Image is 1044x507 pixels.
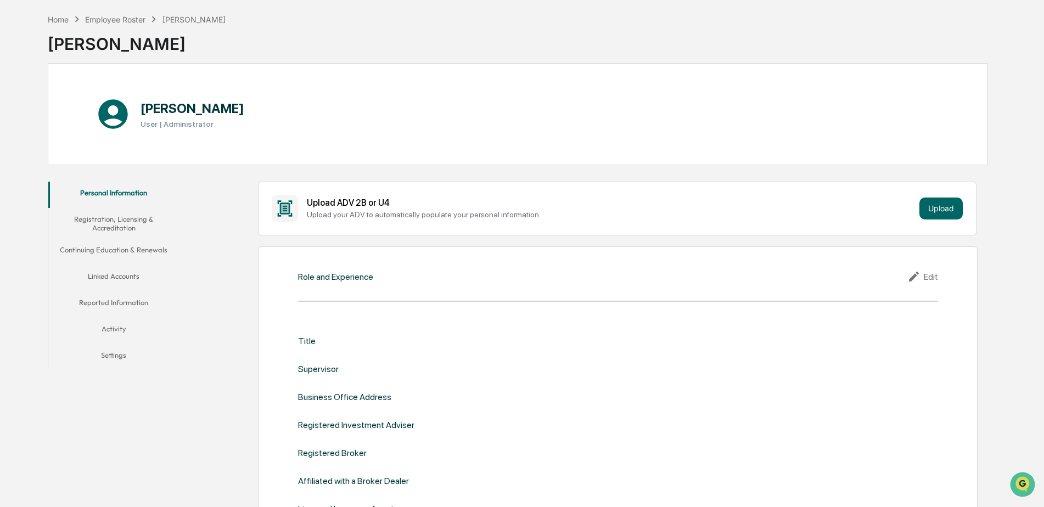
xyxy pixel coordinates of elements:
h3: User | Administrator [141,120,244,128]
button: Start new chat [187,87,200,100]
span: Pylon [109,186,133,194]
div: Affiliated with a Broker Dealer [298,476,409,486]
span: Attestations [91,138,136,149]
div: Supervisor [298,364,339,374]
div: Start new chat [37,84,180,95]
div: 🖐️ [11,139,20,148]
div: Role and Experience [298,272,373,282]
button: Upload [919,198,963,219]
div: Employee Roster [85,15,145,24]
div: Business Office Address [298,392,391,402]
button: Personal Information [48,182,179,208]
div: [PERSON_NAME] [162,15,226,24]
div: Upload your ADV to automatically populate your personal information. [307,210,914,219]
h1: [PERSON_NAME] [141,100,244,116]
span: Preclearance [22,138,71,149]
a: 🔎Data Lookup [7,155,74,174]
button: Activity [48,318,179,344]
div: Upload ADV 2B or U4 [307,198,914,208]
p: How can we help? [11,23,200,41]
div: Title [298,336,316,346]
div: [PERSON_NAME] [48,25,226,54]
img: 1746055101610-c473b297-6a78-478c-a979-82029cc54cd1 [11,84,31,104]
a: 🖐️Preclearance [7,134,75,154]
button: Settings [48,344,179,370]
div: secondary tabs example [48,182,179,371]
span: Data Lookup [22,159,69,170]
div: Home [48,15,69,24]
a: Powered byPylon [77,185,133,194]
div: Registered Investment Adviser [298,420,414,430]
div: 🗄️ [80,139,88,148]
button: Reported Information [48,291,179,318]
button: Continuing Education & Renewals [48,239,179,265]
button: Linked Accounts [48,265,179,291]
a: 🗄️Attestations [75,134,141,154]
div: Registered Broker [298,448,367,458]
div: 🔎 [11,160,20,169]
div: We're available if you need us! [37,95,139,104]
div: Edit [907,270,938,283]
iframe: Open customer support [1009,471,1039,500]
button: Registration, Licensing & Accreditation [48,208,179,239]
